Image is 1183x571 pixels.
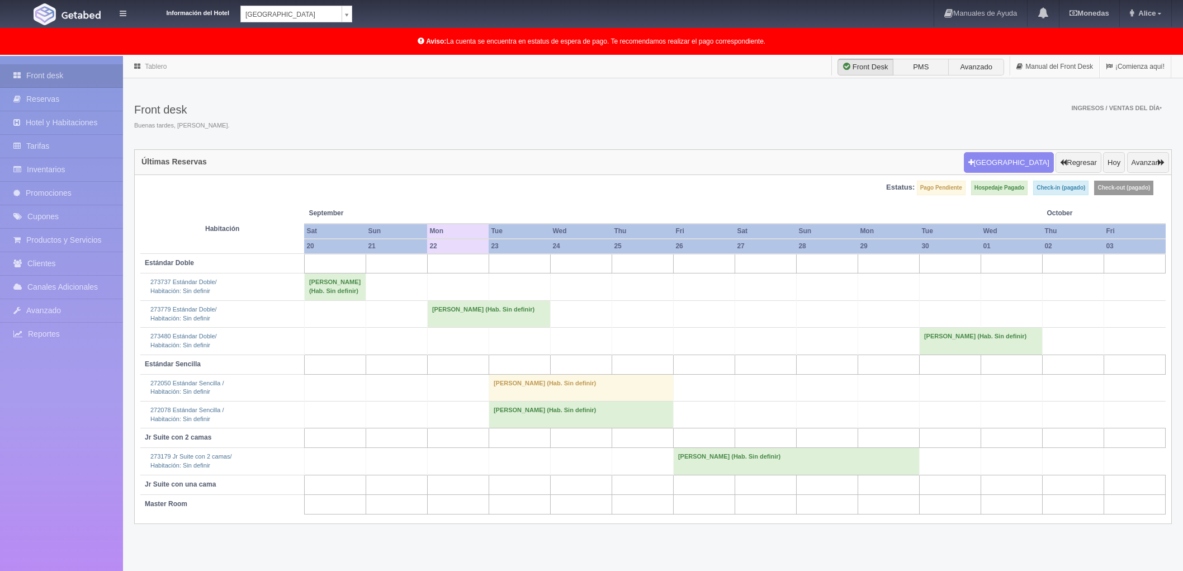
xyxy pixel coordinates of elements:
[1010,56,1099,78] a: Manual del Front Desk
[426,37,446,45] b: Aviso:
[673,224,735,239] th: Fri
[140,6,229,18] dt: Información del Hotel
[489,224,550,239] th: Tue
[150,407,224,422] a: 272078 Estándar Sencilla /Habitación: Sin definir
[948,59,1004,75] label: Avanzado
[366,239,427,254] th: 21
[134,121,230,130] span: Buenas tardes, [PERSON_NAME].
[550,239,612,254] th: 24
[1100,56,1171,78] a: ¡Comienza aquí!
[886,182,915,193] label: Estatus:
[735,239,796,254] th: 27
[145,480,216,488] b: Jr Suite con una cama
[1042,224,1104,239] th: Thu
[1042,239,1104,254] th: 02
[1094,181,1153,195] label: Check-out (pagado)
[796,224,858,239] th: Sun
[858,239,919,254] th: 29
[981,239,1042,254] th: 01
[245,6,337,23] span: [GEOGRAPHIC_DATA]
[964,152,1054,173] button: [GEOGRAPHIC_DATA]
[735,224,796,239] th: Sat
[612,224,673,239] th: Thu
[427,224,489,239] th: Mon
[612,239,673,254] th: 25
[971,181,1028,195] label: Hospedaje Pagado
[150,333,217,348] a: 273480 Estándar Doble/Habitación: Sin definir
[366,224,427,239] th: Sun
[150,279,217,294] a: 273737 Estándar Doble/Habitación: Sin definir
[1047,209,1161,218] span: October
[858,224,919,239] th: Mon
[1104,224,1165,239] th: Fri
[150,380,224,395] a: 272050 Estándar Sencilla /Habitación: Sin definir
[550,224,612,239] th: Wed
[1056,152,1101,173] button: Regresar
[134,103,230,116] h3: Front desk
[919,239,981,254] th: 30
[919,328,1042,355] td: [PERSON_NAME] (Hab. Sin definir)
[304,224,366,239] th: Sat
[673,239,735,254] th: 26
[427,300,550,327] td: [PERSON_NAME] (Hab. Sin definir)
[150,453,232,469] a: 273179 Jr Suite con 2 camas/Habitación: Sin definir
[893,59,949,75] label: PMS
[1103,152,1125,173] button: Hoy
[1071,105,1162,111] span: Ingresos / Ventas del día
[145,360,201,368] b: Estándar Sencilla
[1070,9,1109,17] b: Monedas
[1135,9,1156,17] span: Alice
[981,224,1042,239] th: Wed
[34,3,56,25] img: Getabed
[145,500,187,508] b: Master Room
[489,239,550,254] th: 23
[1127,152,1169,173] button: Avanzar
[1104,239,1165,254] th: 03
[673,448,919,475] td: [PERSON_NAME] (Hab. Sin definir)
[304,239,366,254] th: 20
[489,374,673,401] td: [PERSON_NAME] (Hab. Sin definir)
[145,259,194,267] b: Estándar Doble
[141,158,207,166] h4: Últimas Reservas
[796,239,858,254] th: 28
[917,181,966,195] label: Pago Pendiente
[205,225,239,233] strong: Habitación
[1033,181,1089,195] label: Check-in (pagado)
[919,224,981,239] th: Tue
[150,306,217,322] a: 273779 Estándar Doble/Habitación: Sin definir
[61,11,101,19] img: Getabed
[489,402,673,428] td: [PERSON_NAME] (Hab. Sin definir)
[145,63,167,70] a: Tablero
[427,239,489,254] th: 22
[837,59,893,75] label: Front Desk
[309,209,423,218] span: September
[304,273,366,300] td: [PERSON_NAME] (Hab. Sin definir)
[240,6,352,22] a: [GEOGRAPHIC_DATA]
[145,433,211,441] b: Jr Suite con 2 camas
